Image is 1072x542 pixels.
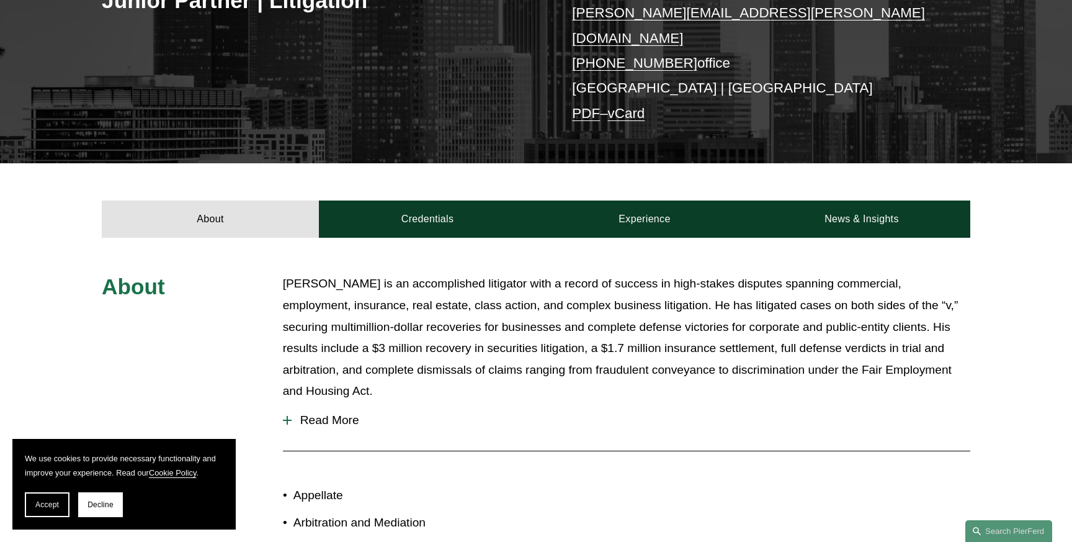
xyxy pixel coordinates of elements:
[102,274,165,299] span: About
[12,439,236,530] section: Cookie banner
[102,201,319,238] a: About
[25,451,223,480] p: We use cookies to provide necessary functionality and improve your experience. Read our .
[753,201,970,238] a: News & Insights
[35,500,59,509] span: Accept
[572,1,934,126] p: office [GEOGRAPHIC_DATA] | [GEOGRAPHIC_DATA] –
[87,500,114,509] span: Decline
[292,413,970,427] span: Read More
[319,201,536,238] a: Credentials
[608,106,645,121] a: vCard
[78,492,123,517] button: Decline
[536,201,753,238] a: Experience
[283,273,970,402] p: [PERSON_NAME] is an accomplished litigator with a record of success in high-stakes disputes spann...
[283,404,970,436] button: Read More
[293,512,536,534] p: Arbitration and Mediation
[572,55,697,71] a: [PHONE_NUMBER]
[965,520,1052,542] a: Search this site
[149,468,197,477] a: Cookie Policy
[293,485,536,507] p: Appellate
[572,106,600,121] a: PDF
[25,492,69,517] button: Accept
[572,5,925,45] a: [PERSON_NAME][EMAIL_ADDRESS][PERSON_NAME][DOMAIN_NAME]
